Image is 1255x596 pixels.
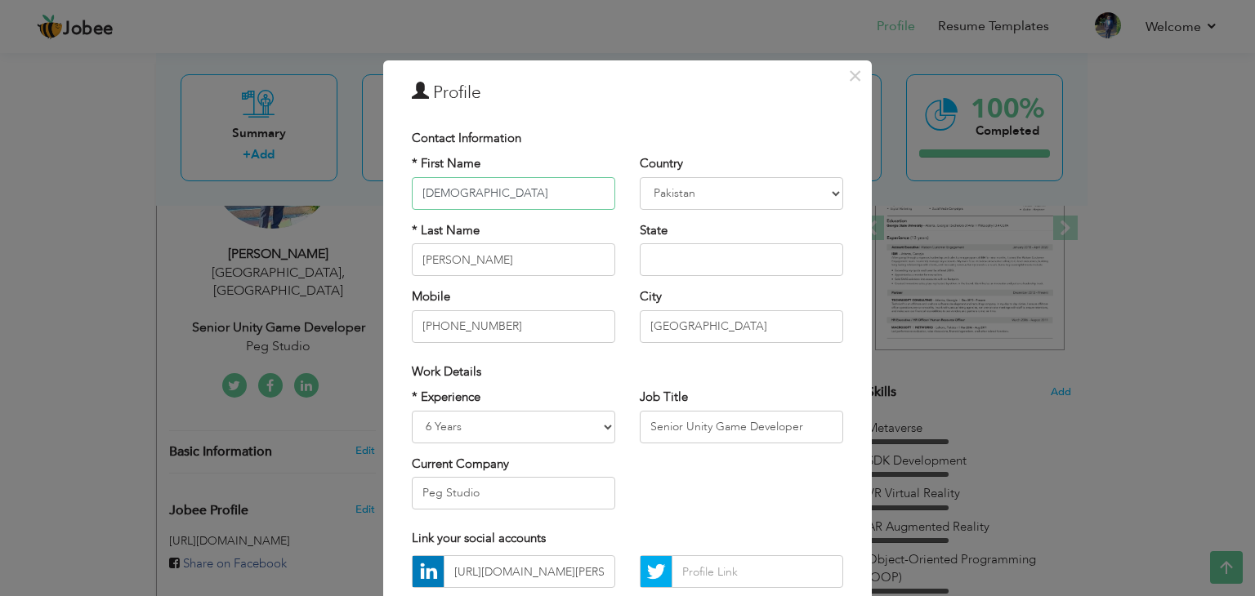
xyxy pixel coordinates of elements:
img: linkedin [413,556,444,587]
span: Link your social accounts [412,530,546,546]
label: City [640,288,662,305]
label: Job Title [640,389,688,406]
button: Close [842,63,868,89]
label: Country [640,155,683,172]
label: * Experience [412,389,480,406]
label: Mobile [412,288,450,305]
img: Twitter [641,556,672,587]
label: * Last Name [412,222,480,239]
input: Profile Link [672,555,843,588]
label: Current Company [412,456,509,473]
input: Profile Link [444,555,615,588]
span: Work Details [412,363,481,380]
label: State [640,222,668,239]
label: * First Name [412,155,480,172]
span: × [848,61,862,91]
span: Contact Information [412,130,521,146]
h3: Profile [412,81,843,105]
